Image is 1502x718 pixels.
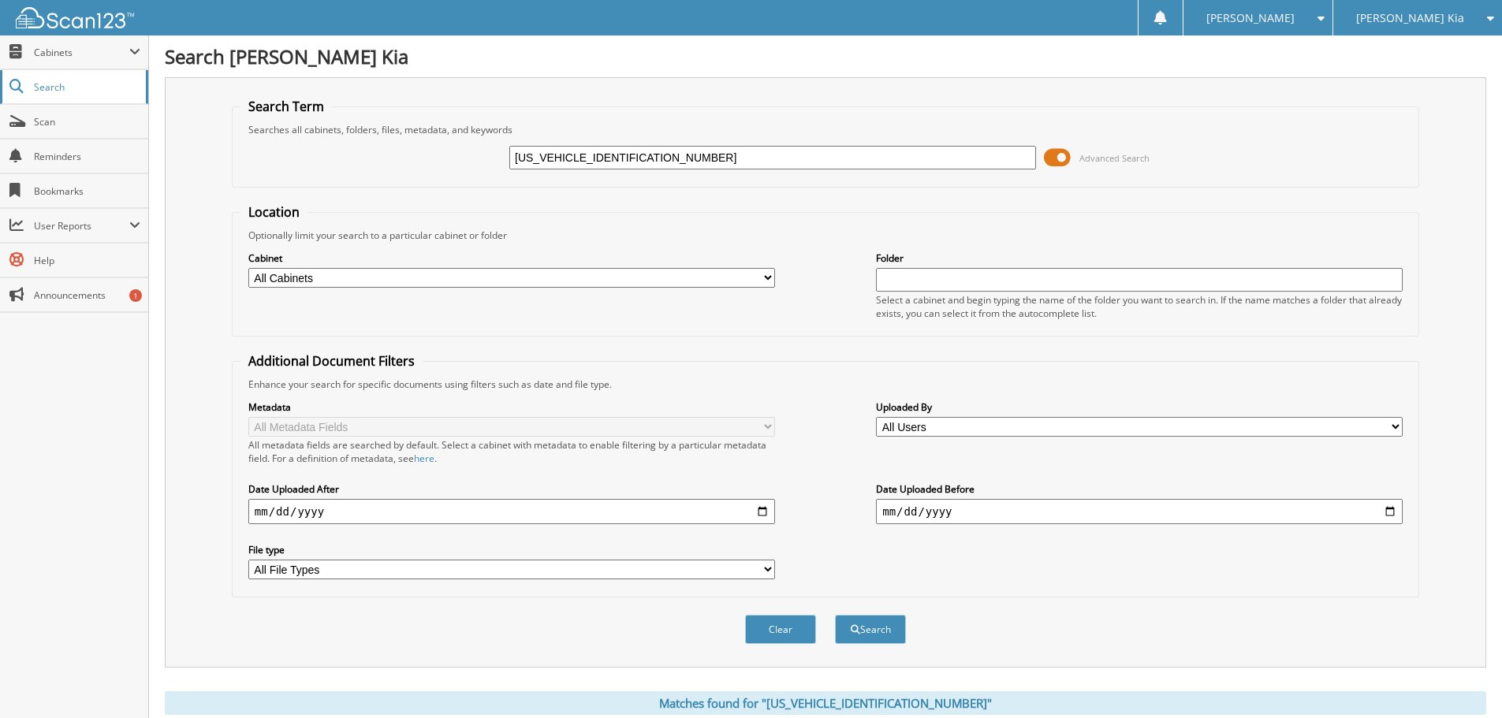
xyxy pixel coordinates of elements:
div: Matches found for "[US_VEHICLE_IDENTIFICATION_NUMBER]" [165,691,1486,715]
a: here [414,452,434,465]
span: Search [34,80,138,94]
span: Announcements [34,288,140,302]
label: Date Uploaded Before [876,482,1403,496]
span: Cabinets [34,46,129,59]
div: Optionally limit your search to a particular cabinet or folder [240,229,1411,242]
label: Uploaded By [876,400,1403,414]
span: [PERSON_NAME] Kia [1356,13,1464,23]
div: All metadata fields are searched by default. Select a cabinet with metadata to enable filtering b... [248,438,775,465]
span: Scan [34,115,140,128]
iframe: Chat Widget [1423,642,1502,718]
label: File type [248,543,775,556]
button: Clear [745,615,816,644]
span: Bookmarks [34,184,140,198]
span: Advanced Search [1079,152,1150,164]
label: Date Uploaded After [248,482,775,496]
label: Cabinet [248,251,775,265]
legend: Location [240,203,307,221]
div: 1 [129,289,142,302]
label: Metadata [248,400,775,414]
span: [PERSON_NAME] [1206,13,1295,23]
input: end [876,499,1403,524]
input: start [248,499,775,524]
span: Help [34,254,140,267]
span: Reminders [34,150,140,163]
legend: Additional Document Filters [240,352,423,370]
div: Enhance your search for specific documents using filters such as date and file type. [240,378,1411,391]
div: Searches all cabinets, folders, files, metadata, and keywords [240,123,1411,136]
img: scan123-logo-white.svg [16,7,134,28]
button: Search [835,615,906,644]
label: Folder [876,251,1403,265]
div: Select a cabinet and begin typing the name of the folder you want to search in. If the name match... [876,293,1403,320]
legend: Search Term [240,98,332,115]
span: User Reports [34,219,129,233]
h1: Search [PERSON_NAME] Kia [165,43,1486,69]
